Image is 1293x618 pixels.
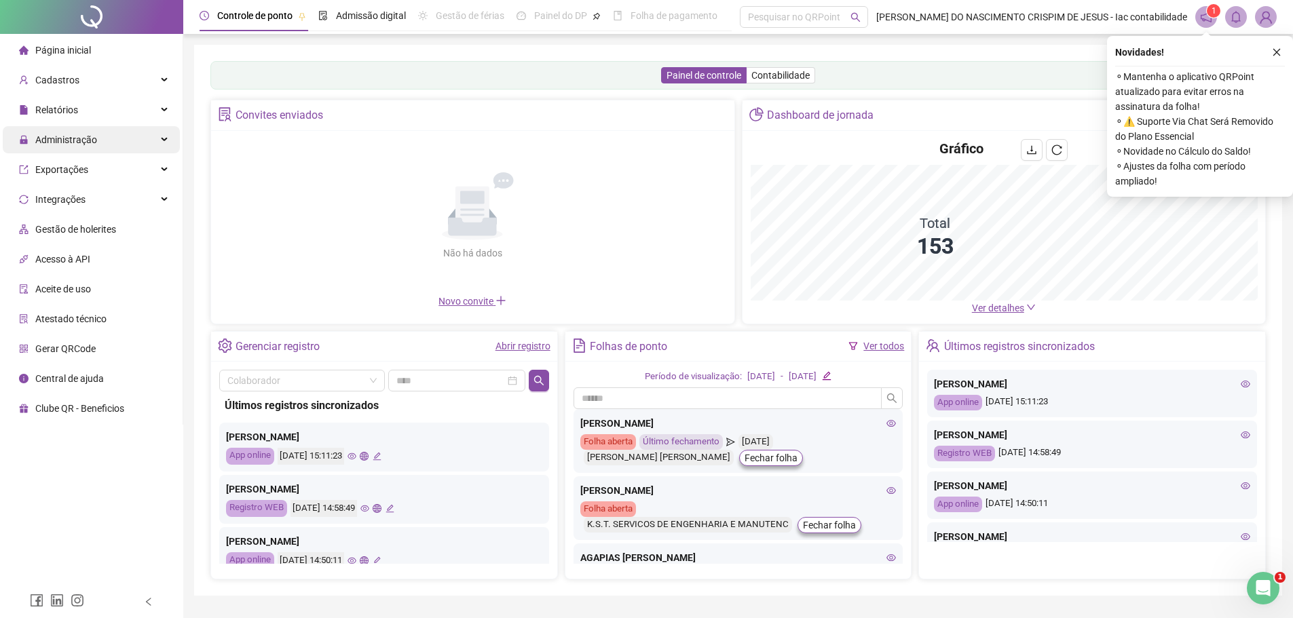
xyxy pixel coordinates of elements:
span: eye [1241,379,1250,389]
span: Página inicial [35,45,91,56]
span: Novidades ! [1115,45,1164,60]
span: Contabilidade [751,70,810,81]
div: Folha aberta [580,434,636,450]
span: Central de ajuda [35,373,104,384]
span: sun [418,11,428,20]
span: Exportações [35,164,88,175]
span: Aceite de uso [35,284,91,294]
span: Novo convite [438,296,506,307]
span: gift [19,404,29,413]
div: AGAPIAS [PERSON_NAME] [580,550,897,565]
span: 1 [1212,6,1216,16]
span: home [19,45,29,55]
div: [PERSON_NAME] [934,529,1250,544]
span: solution [218,107,232,121]
div: Dashboard de jornada [767,104,874,127]
span: [PERSON_NAME] DO NASCIMENTO CRISPIM DE JESUS - Iac contabilidade [876,9,1187,24]
span: Controle de ponto [217,10,293,21]
span: search [886,393,897,404]
span: Gerar QRCode [35,343,96,354]
span: search [850,12,861,22]
span: qrcode [19,344,29,353]
span: Gestão de holerites [35,224,116,235]
a: Ver detalhes down [972,303,1036,313]
div: Não há dados [410,246,535,260]
div: [PERSON_NAME] [934,427,1250,442]
span: pushpin [593,12,601,20]
span: Acesso à API [35,254,90,265]
div: Gerenciar registro [236,335,320,358]
span: Fechar folha [803,518,856,533]
span: sync [19,195,29,204]
span: book [613,11,622,20]
div: App online [226,552,274,569]
div: App online [934,497,982,512]
span: Ver detalhes [972,303,1024,313]
span: clock-circle [200,11,209,20]
div: [PERSON_NAME] [934,376,1250,391]
div: Últimos registros sincronizados [944,335,1095,358]
span: lock [19,135,29,144]
div: Últimos registros sincronizados [225,397,544,414]
span: Relatórios [35,104,78,115]
span: global [373,504,381,513]
div: Registro WEB [226,500,287,517]
div: [DATE] [789,370,817,384]
div: [PERSON_NAME] [580,416,897,431]
span: Fechar folha [745,450,798,465]
div: [DATE] [738,434,773,450]
div: [DATE] 14:50:11 [278,552,344,569]
span: file-done [318,11,328,20]
div: Registro WEB [934,446,995,461]
span: Gestão de férias [436,10,504,21]
div: [DATE] 15:11:23 [934,395,1250,410]
div: [PERSON_NAME] [580,483,897,498]
div: [PERSON_NAME] [PERSON_NAME] [584,450,734,465]
span: send [726,434,735,450]
div: Período de visualização: [645,370,742,384]
div: [PERSON_NAME] [226,482,542,497]
button: Fechar folha [798,517,861,533]
span: export [19,165,29,174]
span: api [19,254,29,264]
div: [DATE] 14:50:11 [934,497,1250,512]
span: file [19,105,29,115]
span: eye [348,556,356,565]
img: 84356 [1256,7,1276,27]
span: setting [218,339,232,353]
span: Admissão digital [336,10,406,21]
div: [DATE] 14:58:49 [934,446,1250,461]
span: edit [822,371,831,380]
span: plus [495,295,506,306]
span: eye [886,486,896,495]
span: user-add [19,75,29,85]
div: [PERSON_NAME] [226,429,542,444]
span: down [1026,303,1036,312]
span: global [360,452,369,461]
div: App online [226,448,274,465]
span: instagram [71,594,84,607]
div: Convites enviados [236,104,323,127]
sup: 1 [1207,4,1220,18]
span: info-circle [19,374,29,383]
span: edit [373,556,381,565]
div: [DATE] 15:11:23 [278,448,344,465]
div: - [781,370,783,384]
span: facebook [30,594,43,607]
span: Atestado técnico [35,313,107,324]
div: Último fechamento [639,434,723,450]
span: eye [348,452,356,461]
span: edit [373,452,381,461]
span: ⚬ Ajustes da folha com período ampliado! [1115,159,1285,189]
span: Painel de controle [667,70,741,81]
div: [PERSON_NAME] [934,478,1250,493]
span: dashboard [517,11,526,20]
span: Integrações [35,194,86,205]
span: filter [848,341,858,351]
span: solution [19,314,29,324]
span: linkedin [50,594,64,607]
div: [PERSON_NAME] [226,534,542,549]
span: download [1026,144,1037,155]
span: ⚬ Novidade no Cálculo do Saldo! [1115,144,1285,159]
span: Clube QR - Beneficios [35,403,124,414]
